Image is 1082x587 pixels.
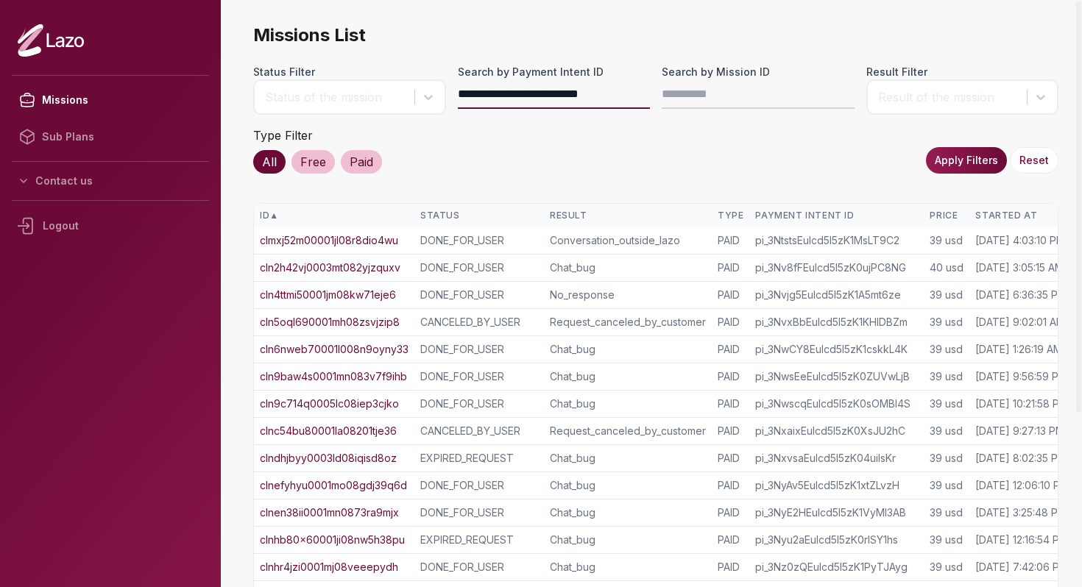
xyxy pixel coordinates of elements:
[975,451,1067,466] div: [DATE] 8:02:35 PM
[550,210,706,221] div: Result
[420,533,538,547] div: EXPIRED_REQUEST
[260,560,398,574] a: clnhr4jzi0001mj08veeepydh
[975,560,1068,574] div: [DATE] 7:42:06 PM
[718,560,743,574] div: PAID
[718,451,743,466] div: PAID
[755,315,918,330] div: pi_3NvxBbEulcd5I5zK1KHIDBZm
[420,260,538,275] div: DONE_FOR_USER
[260,396,399,411] a: cln9c714q0005lc08iep3cjko
[253,150,286,174] div: All
[12,168,209,194] button: Contact us
[975,342,1062,357] div: [DATE] 1:26:19 AM
[718,260,743,275] div: PAID
[260,260,400,275] a: cln2h42vj0003mt082yjzquxv
[930,396,963,411] div: 39 usd
[260,233,398,248] a: clmxj52m00001jl08r8dio4wu
[420,451,538,466] div: EXPIRED_REQUEST
[260,210,409,221] div: ID
[260,505,399,520] a: clnen38ii0001mn0873ra9mjx
[930,260,963,275] div: 40 usd
[550,451,706,466] div: Chat_bug
[420,233,538,248] div: DONE_FOR_USER
[420,369,538,384] div: DONE_FOR_USER
[975,288,1067,302] div: [DATE] 6:36:35 PM
[260,369,407,384] a: cln9baw4s0001mn083v7f9ihb
[458,65,651,79] label: Search by Payment Intent ID
[253,65,446,79] label: Status Filter
[930,560,963,574] div: 39 usd
[420,210,538,221] div: Status
[718,396,743,411] div: PAID
[718,315,743,330] div: PAID
[755,288,918,302] div: pi_3Nvjg5Eulcd5I5zK1A5mt6ze
[930,315,963,330] div: 39 usd
[718,288,743,302] div: PAID
[260,288,396,302] a: cln4ttmi50001jm08kw71eje6
[550,533,706,547] div: Chat_bug
[755,424,918,438] div: pi_3NxaixEulcd5I5zK0XsJU2hC
[420,396,538,411] div: DONE_FOR_USER
[253,128,313,143] label: Type Filter
[755,505,918,520] div: pi_3NyE2HEulcd5I5zK1VyMI3AB
[12,118,209,155] a: Sub Plans
[269,210,278,221] span: ▲
[550,505,706,520] div: Chat_bug
[930,451,963,466] div: 39 usd
[930,478,963,493] div: 39 usd
[718,342,743,357] div: PAID
[975,260,1064,275] div: [DATE] 3:05:15 AM
[930,233,963,248] div: 39 usd
[420,505,538,520] div: DONE_FOR_USER
[420,342,538,357] div: DONE_FOR_USER
[550,369,706,384] div: Chat_bug
[253,24,1058,47] span: Missions List
[420,288,538,302] div: DONE_FOR_USER
[755,451,918,466] div: pi_3NxvsaEulcd5I5zK04uiIsKr
[975,396,1068,411] div: [DATE] 10:21:58 PM
[550,396,706,411] div: Chat_bug
[975,315,1065,330] div: [DATE] 9:02:01 AM
[550,342,706,357] div: Chat_bug
[866,65,1059,79] label: Result Filter
[975,424,1064,438] div: [DATE] 9:27:13 PM
[930,342,963,357] div: 39 usd
[420,478,538,493] div: DONE_FOR_USER
[975,505,1067,520] div: [DATE] 3:25:48 PM
[930,424,963,438] div: 39 usd
[550,424,706,438] div: Request_canceled_by_customer
[260,342,409,357] a: cln6nweb70001l008n9oyny33
[718,505,743,520] div: PAID
[550,288,706,302] div: No_response
[260,533,405,547] a: clnhb80x60001ji08nw5h38pu
[975,478,1069,493] div: [DATE] 12:06:10 PM
[930,505,963,520] div: 39 usd
[550,560,706,574] div: Chat_bug
[718,533,743,547] div: PAID
[930,210,963,221] div: Price
[930,288,963,302] div: 39 usd
[12,82,209,118] a: Missions
[755,369,918,384] div: pi_3NwsEeEulcd5I5zK0ZUVwLjB
[260,451,397,466] a: clndhjbyy0003ld08iqisd8oz
[420,315,538,330] div: CANCELED_BY_USER
[718,478,743,493] div: PAID
[755,342,918,357] div: pi_3NwCY8Eulcd5I5zK1cskkL4K
[718,424,743,438] div: PAID
[975,233,1065,248] div: [DATE] 4:03:10 PM
[975,369,1067,384] div: [DATE] 9:56:59 PM
[265,88,407,106] div: Status of the mission
[755,478,918,493] div: pi_3NyAv5Eulcd5I5zK1xtZLvzH
[755,533,918,547] div: pi_3Nyu2aEulcd5I5zK0rlSY1hs
[550,315,706,330] div: Request_canceled_by_customer
[341,150,382,174] div: Paid
[260,478,407,493] a: clnefyhyu0001mo08gdj39q6d
[878,88,1020,106] div: Result of the mission
[420,424,538,438] div: CANCELED_BY_USER
[930,533,963,547] div: 39 usd
[420,560,538,574] div: DONE_FOR_USER
[975,533,1068,547] div: [DATE] 12:16:54 PM
[926,147,1007,174] button: Apply Filters
[930,369,963,384] div: 39 usd
[550,260,706,275] div: Chat_bug
[550,233,706,248] div: Conversation_outside_lazo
